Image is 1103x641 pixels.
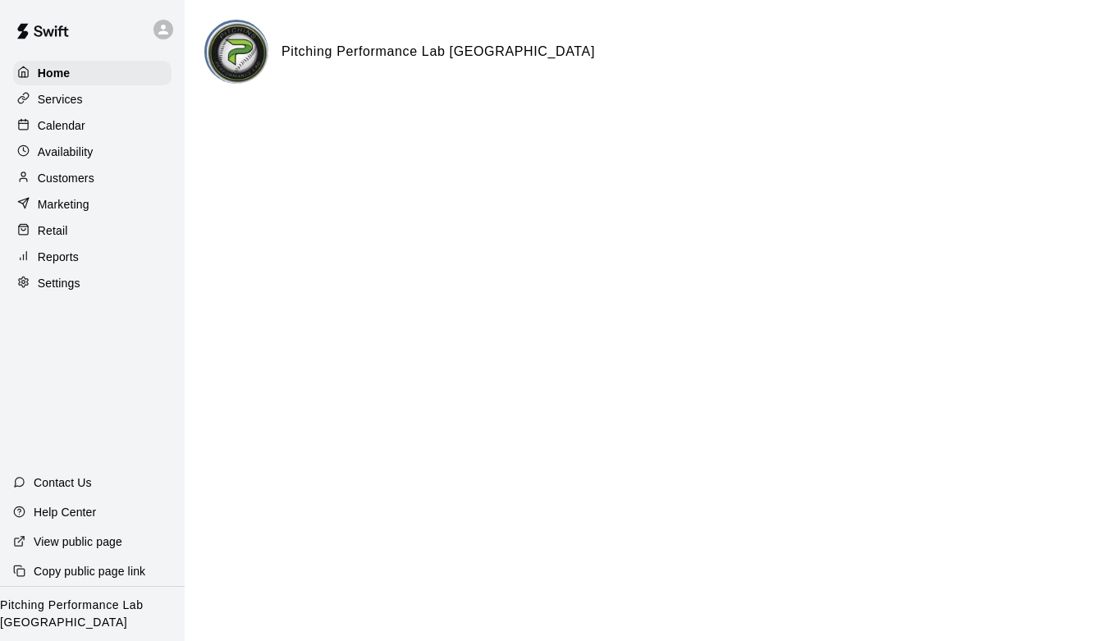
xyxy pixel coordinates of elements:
[13,113,172,138] a: Calendar
[13,61,172,85] a: Home
[38,196,89,213] p: Marketing
[207,22,268,84] img: Pitching Performance Lab Louisville logo
[13,218,172,243] a: Retail
[38,275,80,291] p: Settings
[34,533,122,550] p: View public page
[34,563,145,579] p: Copy public page link
[13,271,172,295] a: Settings
[34,504,96,520] p: Help Center
[38,222,68,239] p: Retail
[13,87,172,112] a: Services
[13,245,172,269] a: Reports
[13,140,172,164] a: Availability
[38,170,94,186] p: Customers
[38,65,71,81] p: Home
[38,91,83,108] p: Services
[38,144,94,160] p: Availability
[13,166,172,190] a: Customers
[34,474,92,491] p: Contact Us
[13,192,172,217] a: Marketing
[38,117,85,134] p: Calendar
[281,41,595,62] h6: Pitching Performance Lab [GEOGRAPHIC_DATA]
[38,249,79,265] p: Reports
